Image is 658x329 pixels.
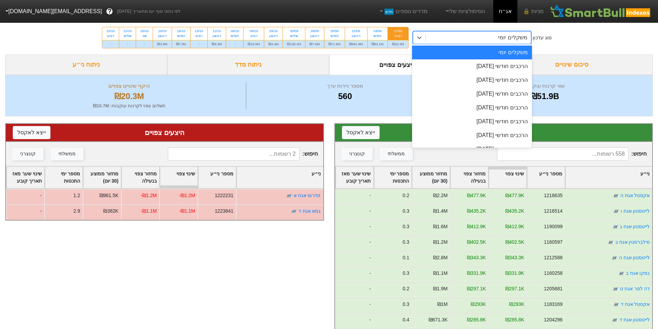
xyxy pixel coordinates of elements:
span: לפי נתוני סוף יום מתאריך [DATE] [117,8,180,15]
div: Toggle SortBy [527,167,565,188]
div: ראשון [309,33,320,38]
a: הסימולציות שלי [441,4,488,18]
div: ₪138.2M [283,40,305,48]
span: ? [108,7,112,16]
img: tase link [618,270,624,277]
div: 0.3 [402,239,409,246]
div: 12/10 [212,29,222,33]
div: ₪343.3K [467,254,486,261]
div: ₪1.2M [433,239,447,246]
div: 1205681 [544,285,562,292]
div: ₪671.3K [428,316,447,323]
div: ₪7.6M [305,40,324,48]
div: Toggle SortBy [489,167,526,188]
div: 0.2 [402,285,409,292]
div: משקלים יומי [412,46,532,59]
div: ₪1.1M [433,270,447,277]
div: ממשלתי [388,150,405,158]
img: tase link [290,208,297,215]
div: ₪285.8K [505,316,524,323]
div: הרכבים חודשי [DATE] [412,87,532,101]
div: Toggle SortBy [160,167,198,188]
div: 22/10 [106,29,115,33]
div: ₪2.8M [433,254,447,261]
div: רביעי [392,33,404,38]
div: שלישי [287,33,301,38]
a: גמא אגח ד [298,208,321,214]
div: ₪331.9K [467,270,486,277]
div: ₪477.9K [505,192,524,199]
div: - [335,313,373,329]
div: הרכבים חודשי [DATE] [412,142,532,156]
a: אקסטל אגח ה [620,193,650,198]
div: הרכבים חודשי [DATE] [412,59,532,73]
div: ₪331.9K [505,270,524,277]
button: ממשלתי [380,148,413,160]
button: ייצא לאקסל [342,126,380,139]
div: - [119,40,136,48]
div: חמישי [176,33,186,38]
div: Toggle SortBy [374,167,412,188]
div: Toggle SortBy [336,167,373,188]
div: 1222231 [215,192,233,199]
div: ₪297.1K [505,285,524,292]
img: tase link [612,286,619,292]
div: 0.3 [402,270,409,277]
div: - [136,40,153,48]
a: לייטסטון אגח ג [620,224,650,229]
div: ₪1.4M [433,207,447,215]
div: ₪1.9M [433,285,447,292]
div: 17/09 [392,29,404,33]
div: חמישי [328,33,341,38]
div: - [335,267,373,282]
div: חמישי [372,33,384,38]
div: - [6,189,44,204]
div: -₪1.2M [141,192,157,199]
div: ₪293K [471,301,486,308]
a: נמקו אגח ב [626,270,650,276]
div: ₪9.3M [208,40,226,48]
div: 1212588 [544,254,562,261]
div: חמישי [230,33,239,38]
div: Toggle SortBy [412,167,450,188]
div: ראשון [212,33,222,38]
div: ₪51.9B [446,90,644,103]
a: מדדים נוספיםחדש [375,4,430,18]
div: Toggle SortBy [45,167,83,188]
div: קונצרני [20,150,36,158]
div: - [6,204,44,220]
div: ₪7.9M [172,40,190,48]
a: דה לסר אגח ט [620,286,650,291]
button: ייצא לאקסל [13,126,50,139]
div: ₪4.4M [264,40,283,48]
img: tase link [612,192,619,199]
div: סוג עדכון [533,34,552,41]
div: קונצרני [349,150,365,158]
div: - [335,204,373,220]
div: ₪71.6M [324,40,345,48]
img: tase link [286,192,293,199]
div: ניתוח ני״ע [5,55,167,75]
div: 16/10 [176,29,186,33]
div: - [191,40,207,48]
div: Toggle SortBy [565,167,652,188]
div: ביקושים צפויים [342,127,646,138]
div: ₪477.9K [467,192,486,199]
div: Toggle SortBy [198,167,236,188]
img: tase link [607,239,614,246]
div: 0.2 [402,192,409,199]
div: 18/09 [372,29,384,33]
div: 1.2 [74,192,80,199]
div: שני [140,33,149,38]
div: 0.3 [402,223,409,230]
div: 1223841 [215,207,233,215]
div: 15/10 [195,29,203,33]
div: ₪435.2K [467,207,486,215]
div: -₪1.1M [179,207,195,215]
div: -₪1.2M [179,192,195,199]
div: ₪402.5K [505,239,524,246]
div: ראשון [349,33,363,38]
div: ₪1.6M [433,223,447,230]
div: ₪19.9M [244,40,264,48]
span: חיפוש : [497,147,647,161]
